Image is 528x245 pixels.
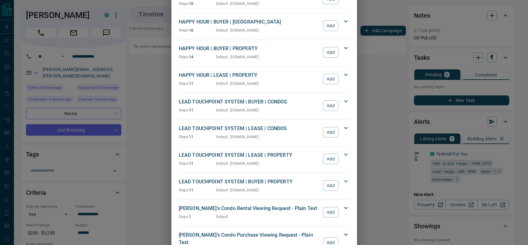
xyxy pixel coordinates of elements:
[323,100,338,111] button: Add
[179,178,320,186] p: LEAD TOUCHPOINT SYSTEM | BUYER | PROPERTY
[179,203,350,221] div: [PERSON_NAME]'s Condo Rental Viewing Request - Plain TextSteps:1DefaultAdd
[179,205,320,212] p: [PERSON_NAME]'s Condo Rental Viewing Request - Plain Text
[216,1,259,7] p: Default : [DOMAIN_NAME]
[323,47,338,58] button: Add
[179,134,216,140] p: 11
[179,18,320,26] p: HAPPY HOUR | BUYER | [GEOGRAPHIC_DATA]
[216,54,259,60] p: Default : [DOMAIN_NAME]
[179,161,189,166] span: Steps:
[179,17,350,34] div: HAPPY HOUR | BUYER | [GEOGRAPHIC_DATA]Steps:16Default: [DOMAIN_NAME]Add
[216,28,259,33] p: Default : [DOMAIN_NAME]
[323,127,338,138] button: Add
[179,70,350,88] div: HAPPY HOUR | LEASE | PROPERTYSteps:11Default: [DOMAIN_NAME]Add
[179,177,350,194] div: LEAD TOUCHPOINT SYSTEM | BUYER | PROPERTYSteps:11Default: [DOMAIN_NAME]Add
[216,161,259,166] p: Default : [DOMAIN_NAME]
[179,28,189,33] span: Steps:
[179,2,189,6] span: Steps:
[323,207,338,217] button: Add
[179,125,320,132] p: LEAD TOUCHPOINT SYSTEM | LEASE | CONDOS
[179,187,216,193] p: 11
[323,180,338,191] button: Add
[179,28,216,33] p: 16
[179,72,320,79] p: HAPPY HOUR | LEASE | PROPERTY
[216,81,259,86] p: Default : [DOMAIN_NAME]
[179,215,189,219] span: Steps:
[179,98,320,106] p: LEAD TOUCHPOINT SYSTEM | BUYER | CONDOS
[179,151,320,159] p: LEAD TOUCHPOINT SYSTEM | LEASE | PROPERTY
[179,150,350,168] div: LEAD TOUCHPOINT SYSTEM | LEASE | PROPERTYSteps:11Default: [DOMAIN_NAME]Add
[179,81,216,86] p: 11
[323,74,338,84] button: Add
[179,188,189,192] span: Steps:
[179,44,350,61] div: HAPPY HOUR | BUYER | PROPERTYSteps:14Default: [DOMAIN_NAME]Add
[179,161,216,166] p: 11
[216,134,259,140] p: Default : [DOMAIN_NAME]
[179,55,189,59] span: Steps:
[179,124,350,141] div: LEAD TOUCHPOINT SYSTEM | LEASE | CONDOSSteps:11Default: [DOMAIN_NAME]Add
[323,20,338,31] button: Add
[179,214,216,220] p: 1
[323,154,338,164] button: Add
[179,45,320,52] p: HAPPY HOUR | BUYER | PROPERTY
[179,107,216,113] p: 11
[179,1,216,7] p: 10
[179,108,189,112] span: Steps:
[179,81,189,86] span: Steps:
[179,54,216,60] p: 14
[179,135,189,139] span: Steps:
[216,187,259,193] p: Default : [DOMAIN_NAME]
[216,107,259,113] p: Default : [DOMAIN_NAME]
[216,214,228,220] p: Default
[179,97,350,114] div: LEAD TOUCHPOINT SYSTEM | BUYER | CONDOSSteps:11Default: [DOMAIN_NAME]Add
